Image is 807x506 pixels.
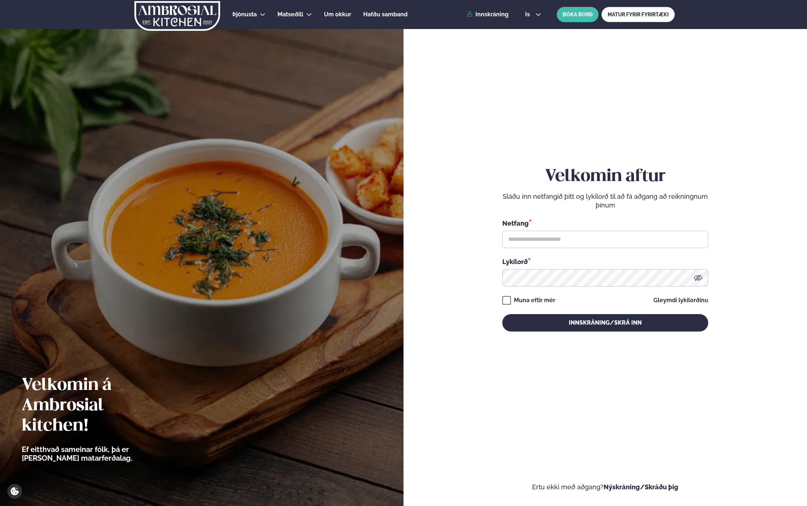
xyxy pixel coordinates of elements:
[601,7,675,22] a: MATUR FYRIR FYRIRTÆKI
[324,10,351,19] a: Um okkur
[363,11,407,18] span: Hafðu samband
[22,375,173,436] h2: Velkomin á Ambrosial kitchen!
[653,297,708,303] a: Gleymdi lykilorðinu
[502,192,708,210] p: Sláðu inn netfangið þitt og lykilorð til að fá aðgang að reikningnum þínum
[425,483,785,491] p: Ertu ekki með aðgang?
[232,11,257,18] span: Þjónusta
[502,166,708,187] h2: Velkomin aftur
[519,12,547,17] button: is
[363,10,407,19] a: Hafðu samband
[277,11,303,18] span: Matseðill
[557,7,599,22] button: BÓKA BORÐ
[502,257,708,266] div: Lykilorð
[467,11,508,18] a: Innskráning
[277,10,303,19] a: Matseðill
[604,483,678,491] a: Nýskráning/Skráðu þig
[525,12,532,17] span: is
[134,1,221,31] img: logo
[7,484,22,499] a: Cookie settings
[502,218,708,228] div: Netfang
[232,10,257,19] a: Þjónusta
[22,445,173,462] p: Ef eitthvað sameinar fólk, þá er [PERSON_NAME] matarferðalag.
[324,11,351,18] span: Um okkur
[502,314,708,332] button: Innskráning/Skrá inn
